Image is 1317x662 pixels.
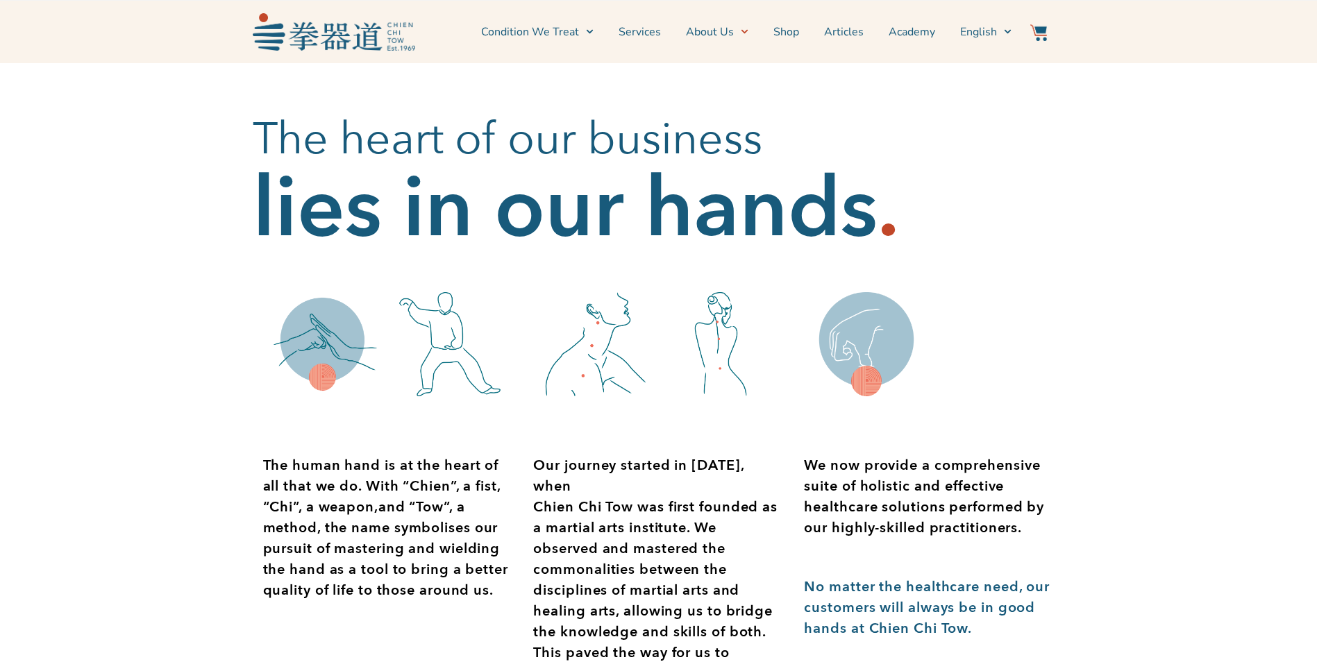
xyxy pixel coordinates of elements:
[1030,24,1047,41] img: Website Icon-03
[804,455,1054,538] div: Page 1
[804,577,1054,639] div: Page 1
[804,577,1054,639] p: No matter the healthcare need, our customers will always be in good hands at Chien Chi Tow.
[481,15,594,49] a: Condition We Treat
[889,15,935,49] a: Academy
[253,112,1065,167] h2: The heart of our business
[960,15,1012,49] a: English
[773,15,799,49] a: Shop
[422,15,1012,49] nav: Menu
[619,15,661,49] a: Services
[253,181,878,237] h2: lies in our hands
[686,15,748,49] a: About Us
[263,455,513,601] div: Page 1
[263,455,513,601] p: The human hand is at the heart of all that we do. With “Chien”, a fist, “Chi”, a weapon,and “Tow”...
[804,455,1054,538] p: We now provide a comprehensive suite of holistic and effective healthcare solutions performed by ...
[960,24,997,40] span: English
[878,181,899,237] h2: .
[824,15,864,49] a: Articles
